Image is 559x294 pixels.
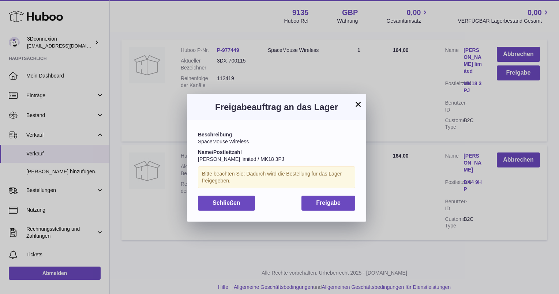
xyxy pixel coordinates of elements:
[198,139,249,144] span: SpaceMouse Wireless
[198,101,355,113] h3: Freigabeauftrag an das Lager
[354,100,363,109] button: ×
[316,200,341,206] span: Freigabe
[198,166,355,188] div: Bitte beachten Sie: Dadurch wird die Bestellung für das Lager freigegeben.
[198,196,255,211] button: Schließen
[198,132,232,137] strong: Beschreibung
[301,196,355,211] button: Freigabe
[198,156,284,162] span: [PERSON_NAME] limited / MK18 3PJ
[213,200,240,206] span: Schließen
[198,149,242,155] strong: Name/Postleitzahl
